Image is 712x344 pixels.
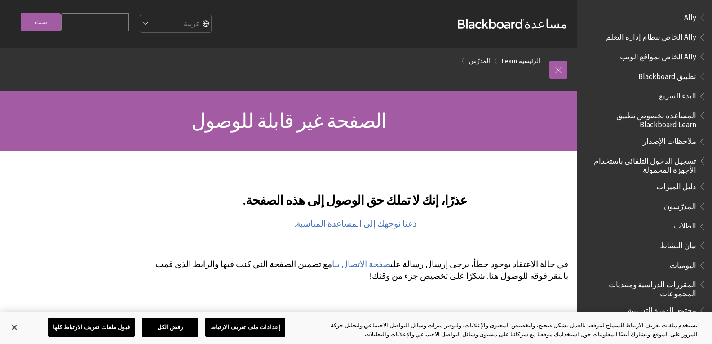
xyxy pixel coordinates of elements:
[4,317,24,337] button: إغلاق
[332,259,390,270] a: صفحة الاتصال بنا
[191,108,386,133] span: الصفحة غير قابلة للوصول
[320,321,698,339] div: نستخدم ملفات تعريف الارتباط للسماح لموقعنا بالعمل بشكل صحيح، ولتخصيص المحتوى والإعلانات، ولتوفير ...
[588,153,696,174] span: تسجيل الدخول التلقائي باستخدام الأجهزة المحمولة
[48,318,135,337] button: قبول ملفات تعريف الارتباط كلها
[139,15,211,33] select: Site Language Selector
[606,30,696,42] span: Ally الخاص بنظام إدارة التعلم
[620,49,696,61] span: Ally الخاص بمواقع الويب
[674,219,696,231] span: الطلاب
[588,277,696,298] span: المقررات الدراسية ومنتديات المجموعات
[684,10,696,22] span: Ally
[638,69,696,81] span: تطبيق Blackboard
[21,13,61,31] input: بحث
[469,55,490,67] a: المدرّس
[294,219,416,229] a: دعنا نوجهك إلى المساعدة المناسبة.
[502,55,517,67] a: Learn
[643,134,696,146] span: ملاحظات الإصدار
[205,318,285,337] button: إعدادات ملف تعريف الارتباط
[142,259,568,282] p: في حالة الاعتقاد بوجود خطأ، يرجى إرسال رسالة على مع تضمين الصفحة التي كنت فيها والرابط الذي قمت ب...
[458,19,524,29] strong: Blackboard
[670,258,696,270] span: اليوميات
[660,238,696,250] span: بيان النشاط
[656,179,696,191] span: دليل الميزات
[142,318,198,337] button: رفض الكل
[458,16,567,32] a: مساعدةBlackboard
[583,10,707,64] nav: Book outline for Anthology Ally Help
[142,180,568,210] h2: عذرًا، إنك لا تملك حق الوصول إلى هذه الصفحة.
[519,55,540,67] a: الرئيسية
[628,303,696,315] span: محتوى الدورة التدريبية
[664,199,696,211] span: المدرّسون
[659,89,696,101] span: البدء السريع
[588,108,696,129] span: المساعدة بخصوص تطبيق Blackboard Learn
